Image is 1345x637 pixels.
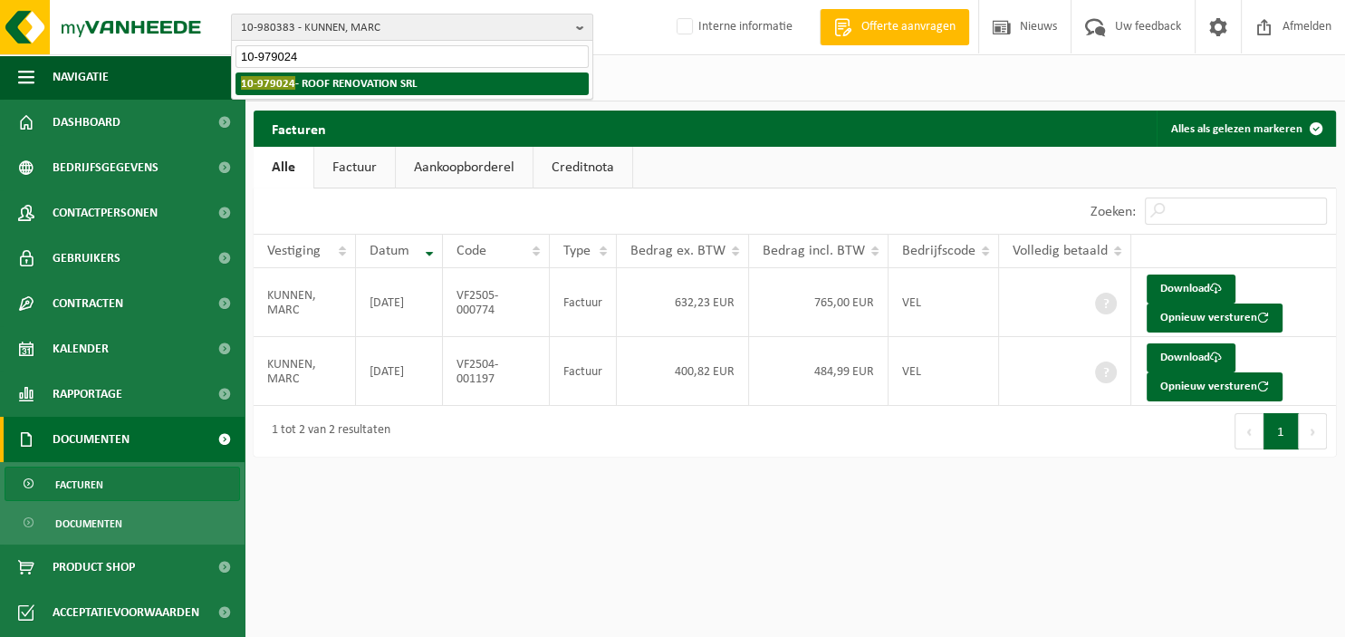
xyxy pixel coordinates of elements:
a: Download [1147,275,1235,304]
span: 10-979024 [241,76,295,90]
td: VF2505-000774 [443,268,550,337]
span: Volledig betaald [1013,244,1108,258]
td: VF2504-001197 [443,337,550,406]
td: [DATE] [356,268,443,337]
span: Navigatie [53,54,109,100]
a: Facturen [5,467,240,501]
span: Product Shop [53,545,135,590]
span: Code [456,244,486,258]
a: Alle [254,147,313,188]
label: Zoeken: [1090,205,1136,219]
span: Type [563,244,591,258]
a: Download [1147,343,1235,372]
span: Facturen [55,468,103,502]
button: Previous [1235,413,1263,449]
button: Opnieuw versturen [1147,304,1283,333]
span: Contactpersonen [53,190,158,236]
span: Documenten [55,507,122,541]
td: Factuur [550,337,617,406]
span: Vestiging [267,244,321,258]
td: 400,82 EUR [617,337,749,406]
span: Acceptatievoorwaarden [53,590,199,635]
label: Interne informatie [673,14,793,41]
button: Opnieuw versturen [1147,372,1283,401]
a: Factuur [314,147,395,188]
td: 765,00 EUR [749,268,889,337]
span: Bedrag ex. BTW [630,244,725,258]
span: Bedrijfsgegevens [53,145,159,190]
span: Rapportage [53,372,122,417]
div: 1 tot 2 van 2 resultaten [263,415,390,448]
a: Aankoopborderel [396,147,533,188]
span: Dashboard [53,100,120,145]
span: Bedrijfscode [902,244,975,258]
span: Contracten [53,281,123,326]
button: 1 [1263,413,1299,449]
button: Alles als gelezen markeren [1157,111,1334,147]
a: Documenten [5,506,240,540]
h2: Facturen [254,111,344,146]
span: Bedrag incl. BTW [763,244,865,258]
td: 484,99 EUR [749,337,889,406]
td: [DATE] [356,337,443,406]
td: KUNNEN, MARC [254,268,356,337]
span: Documenten [53,417,130,462]
td: VEL [889,337,999,406]
span: Gebruikers [53,236,120,281]
button: Next [1299,413,1327,449]
td: 632,23 EUR [617,268,749,337]
input: Zoeken naar gekoppelde vestigingen [235,45,589,68]
td: KUNNEN, MARC [254,337,356,406]
span: Offerte aanvragen [857,18,960,36]
span: Kalender [53,326,109,372]
span: Datum [370,244,409,258]
td: Factuur [550,268,617,337]
td: VEL [889,268,999,337]
a: Offerte aanvragen [820,9,969,45]
strong: - ROOF RENOVATION SRL [241,76,418,90]
span: 10-980383 - KUNNEN, MARC [241,14,569,42]
button: 10-980383 - KUNNEN, MARC [231,14,593,41]
a: Creditnota [533,147,632,188]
